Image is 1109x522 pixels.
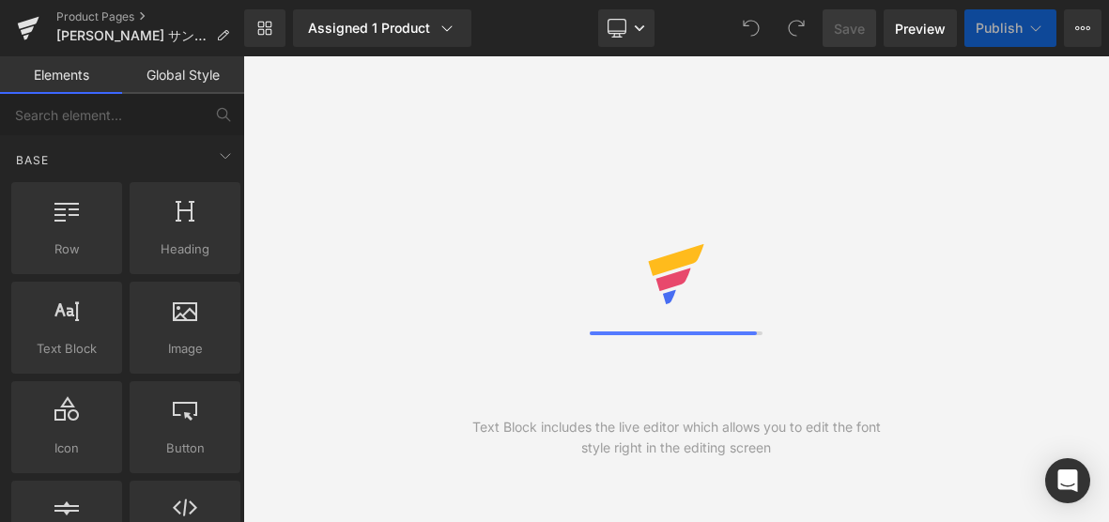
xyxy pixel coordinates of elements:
[135,339,235,359] span: Image
[122,56,244,94] a: Global Style
[460,417,893,458] div: Text Block includes the live editor which allows you to edit the font style right in the editing ...
[14,151,51,169] span: Base
[17,438,116,458] span: Icon
[308,19,456,38] div: Assigned 1 Product
[17,339,116,359] span: Text Block
[135,438,235,458] span: Button
[964,9,1056,47] button: Publish
[884,9,957,47] a: Preview
[834,19,865,38] span: Save
[56,28,208,43] span: [PERSON_NAME] サンヴェラン ラ ブリュイエール［白］
[1045,458,1090,503] div: Open Intercom Messenger
[976,21,1023,36] span: Publish
[56,9,244,24] a: Product Pages
[135,239,235,259] span: Heading
[17,239,116,259] span: Row
[778,9,815,47] button: Redo
[732,9,770,47] button: Undo
[1064,9,1101,47] button: More
[895,19,946,38] span: Preview
[244,9,285,47] a: New Library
